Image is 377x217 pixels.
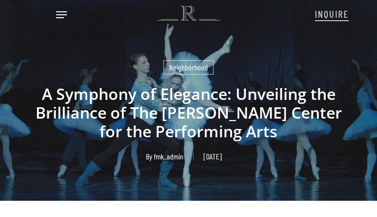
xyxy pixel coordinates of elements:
[163,60,214,75] a: Neighborhood
[154,152,183,161] a: fmk_admin
[315,3,349,24] a: INQUIRE
[146,153,152,160] span: By
[23,75,354,151] h1: A Symphony of Elegance: Unveiling the Brilliance of The [PERSON_NAME] Center for the Performing Arts
[315,8,349,20] span: INQUIRE
[56,10,67,20] a: Navigation Menu
[193,153,232,160] span: [DATE]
